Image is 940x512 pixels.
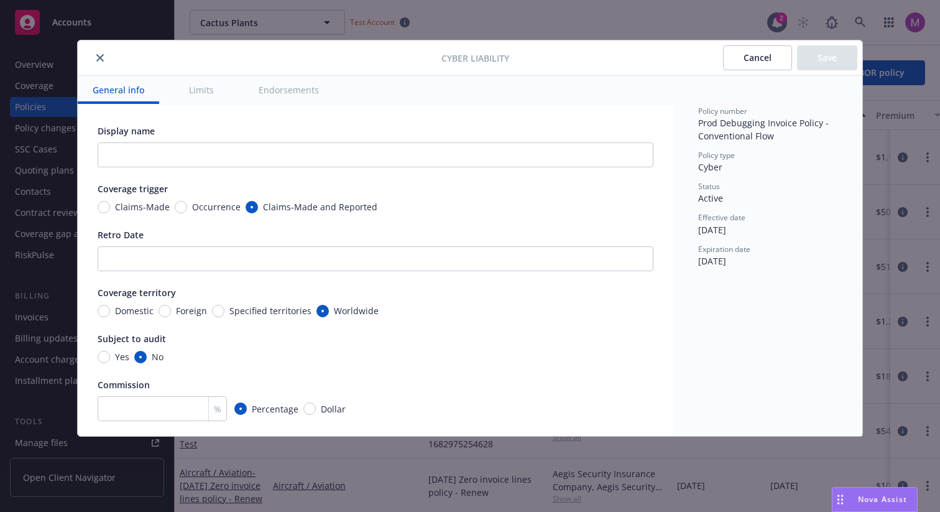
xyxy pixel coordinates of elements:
[229,304,311,317] span: Specified territories
[115,350,129,363] span: Yes
[252,403,298,416] span: Percentage
[698,212,745,223] span: Effective date
[98,305,110,317] input: Domestic
[698,192,723,204] span: Active
[698,224,726,236] span: [DATE]
[698,161,722,173] span: Cyber
[321,403,346,416] span: Dollar
[134,351,147,363] input: No
[98,201,110,213] input: Claims-Made
[263,200,377,213] span: Claims-Made and Reported
[98,183,168,195] span: Coverage trigger
[698,181,720,192] span: Status
[234,403,247,415] input: Percentage
[98,379,150,391] span: Commission
[98,125,155,137] span: Display name
[115,304,154,317] span: Domestic
[192,200,241,213] span: Occurrence
[698,255,726,267] span: [DATE]
[858,494,907,505] span: Nova Assist
[316,305,329,317] input: Worldwide
[115,200,170,213] span: Claims-Made
[214,403,221,416] span: %
[832,488,848,511] div: Drag to move
[698,117,831,142] span: Prod Debugging Invoice Policy - Conventional Flow
[723,45,792,70] button: Cancel
[176,304,207,317] span: Foreign
[334,304,379,317] span: Worldwide
[98,229,144,241] span: Retro Date
[212,305,224,317] input: Specified territories
[174,76,229,104] button: Limits
[303,403,316,415] input: Dollar
[244,76,334,104] button: Endorsements
[159,305,171,317] input: Foreign
[152,350,164,363] span: No
[698,244,750,254] span: Expiration date
[698,150,735,161] span: Policy type
[98,287,176,299] span: Coverage territory
[698,106,747,116] span: Policy number
[78,76,159,104] button: General info
[832,487,918,512] button: Nova Assist
[175,201,187,213] input: Occurrence
[93,50,108,65] button: close
[441,52,509,65] span: Cyber Liability
[98,351,110,363] input: Yes
[98,333,166,345] span: Subject to audit
[246,201,258,213] input: Claims-Made and Reported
